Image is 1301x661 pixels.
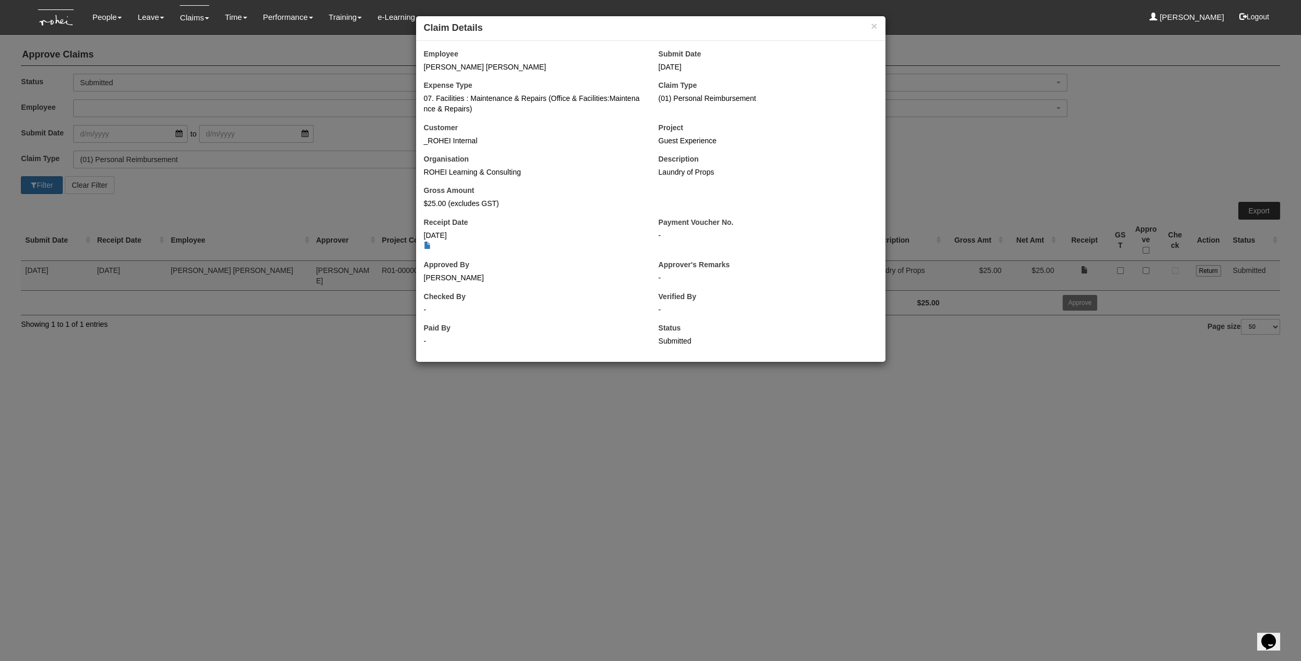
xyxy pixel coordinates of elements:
div: (01) Personal Reimbursement [659,93,878,104]
label: Status [659,323,681,333]
label: Approver's Remarks [659,259,730,270]
div: $25.00 (excludes GST) [424,198,643,209]
div: - [424,336,643,346]
label: Gross Amount [424,185,475,196]
button: × [871,20,877,31]
label: Receipt Date [424,217,468,227]
div: _ROHEI Internal [424,135,643,146]
div: - [659,272,878,283]
label: Submit Date [659,49,701,59]
label: Organisation [424,154,469,164]
label: Project [659,122,683,133]
label: Employee [424,49,458,59]
label: Claim Type [659,80,697,90]
div: [DATE] [659,62,878,72]
div: - [659,230,878,241]
div: [PERSON_NAME] [PERSON_NAME] [424,62,643,72]
label: Approved By [424,259,469,270]
div: 07. Facilities : Maintenance & Repairs (Office & Facilities:Maintenance & Repairs) [424,93,643,114]
div: - [659,304,878,315]
b: Claim Details [424,22,483,33]
label: Expense Type [424,80,473,90]
label: Verified By [659,291,696,302]
label: Payment Voucher No. [659,217,734,227]
div: - [424,304,643,315]
label: Checked By [424,291,466,302]
label: Description [659,154,699,164]
iframe: chat widget [1257,619,1291,651]
div: Submitted [659,336,878,346]
div: [DATE] [424,230,643,251]
div: [PERSON_NAME] [424,272,643,283]
div: ROHEI Learning & Consulting [424,167,643,177]
label: Paid By [424,323,451,333]
div: Guest Experience [659,135,878,146]
label: Customer [424,122,458,133]
div: Laundry of Props [659,167,878,177]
